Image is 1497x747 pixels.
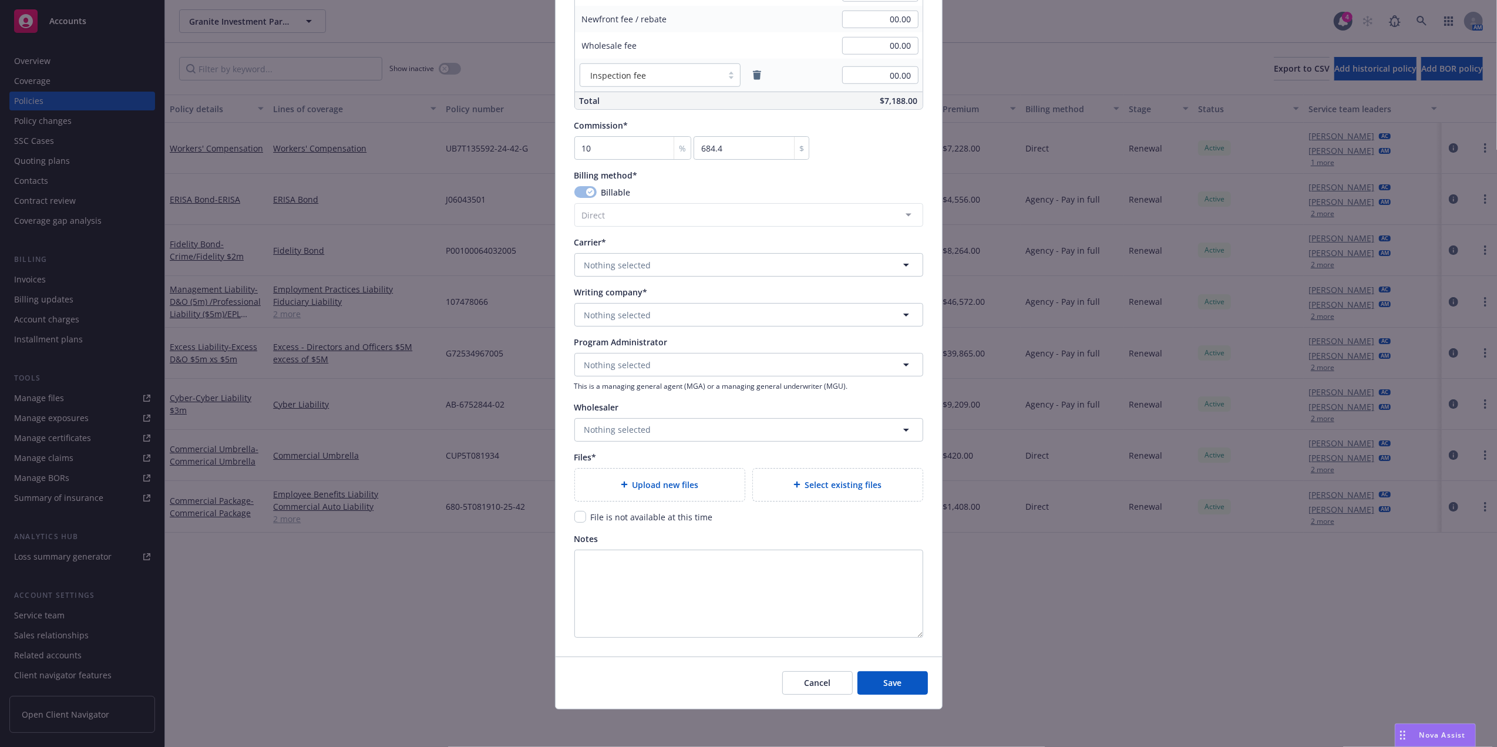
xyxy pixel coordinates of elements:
[805,479,882,491] span: Select existing files
[584,423,651,436] span: Nothing selected
[574,303,923,327] button: Nothing selected
[679,142,686,154] span: %
[574,452,597,463] span: Files*
[584,309,651,321] span: Nothing selected
[591,69,647,82] span: Inspection fee
[842,11,919,28] input: 0.00
[750,68,764,82] a: remove
[842,37,919,55] input: 0.00
[574,170,638,181] span: Billing method*
[584,359,651,371] span: Nothing selected
[574,237,607,248] span: Carrier*
[574,381,923,391] span: This is a managing general agent (MGA) or a managing general underwriter (MGU).
[574,468,745,502] div: Upload new files
[574,120,628,131] span: Commission*
[1419,730,1466,740] span: Nova Assist
[574,353,923,376] button: Nothing selected
[782,671,853,695] button: Cancel
[633,479,699,491] span: Upload new files
[574,337,668,348] span: Program Administrator
[582,40,637,51] span: Wholesale fee
[582,14,667,25] span: Newfront fee / rebate
[574,402,619,413] span: Wholesaler
[804,677,830,688] span: Cancel
[586,69,716,82] span: Inspection fee
[574,533,598,544] span: Notes
[574,418,923,442] button: Nothing selected
[883,677,901,688] span: Save
[580,95,600,106] span: Total
[574,169,923,227] span: Billing method*BillableDirect
[574,287,648,298] span: Writing company*
[842,66,919,84] input: 0.00
[880,95,918,106] span: $7,188.00
[574,253,923,277] button: Nothing selected
[857,671,928,695] button: Save
[1395,724,1476,747] button: Nova Assist
[1395,724,1410,746] div: Drag to move
[752,468,923,502] div: Select existing files
[584,259,651,271] span: Nothing selected
[799,142,804,154] span: $
[591,512,713,523] span: File is not available at this time
[574,186,923,198] div: Billable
